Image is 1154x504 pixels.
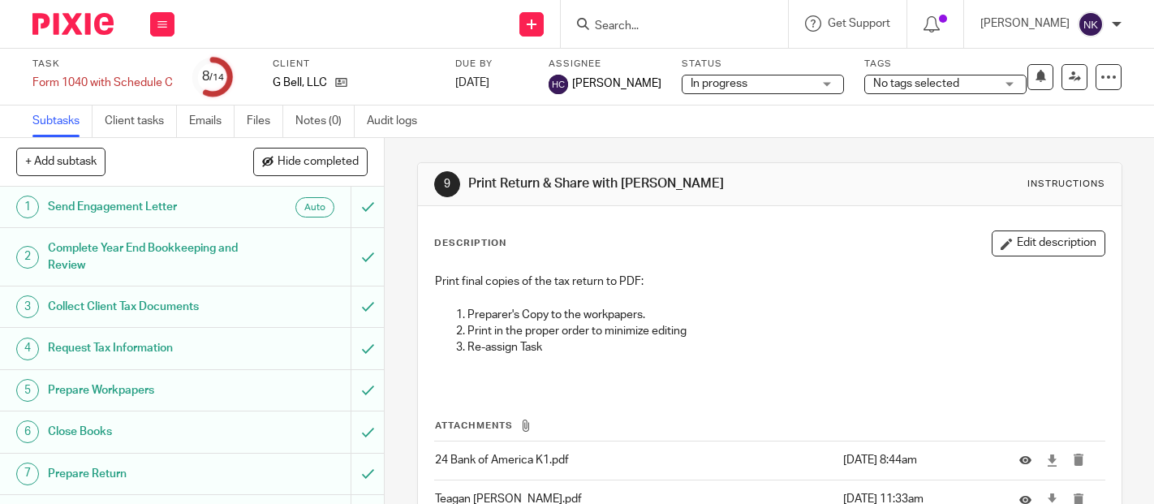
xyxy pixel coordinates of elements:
[367,106,429,137] a: Audit logs
[572,75,661,92] span: [PERSON_NAME]
[48,236,239,278] h1: Complete Year End Bookkeeping and Review
[273,75,327,91] p: G Bell, LLC
[455,58,528,71] label: Due by
[435,421,513,430] span: Attachments
[278,156,359,169] span: Hide completed
[16,379,39,402] div: 5
[434,237,506,250] p: Description
[873,78,959,89] span: No tags selected
[593,19,739,34] input: Search
[434,171,460,197] div: 9
[16,420,39,443] div: 6
[468,175,804,192] h1: Print Return & Share with [PERSON_NAME]
[549,75,568,94] img: svg%3E
[32,13,114,35] img: Pixie
[189,106,235,137] a: Emails
[435,452,834,468] p: 24 Bank of America K1.pdf
[48,420,239,444] h1: Close Books
[682,58,844,71] label: Status
[16,463,39,485] div: 7
[253,148,368,175] button: Hide completed
[455,77,489,88] span: [DATE]
[32,75,173,91] div: Form 1040 with Schedule C
[992,230,1105,256] button: Edit description
[980,15,1070,32] p: [PERSON_NAME]
[16,338,39,360] div: 4
[1078,11,1104,37] img: svg%3E
[209,73,224,82] small: /14
[295,197,334,218] div: Auto
[32,106,93,137] a: Subtasks
[48,336,239,360] h1: Request Tax Information
[16,148,105,175] button: + Add subtask
[295,106,355,137] a: Notes (0)
[467,307,1104,323] p: Preparer's Copy to the workpapers.
[1027,178,1105,191] div: Instructions
[467,339,1104,355] p: Re-assign Task
[273,58,435,71] label: Client
[16,295,39,318] div: 3
[32,58,173,71] label: Task
[202,67,224,86] div: 8
[16,246,39,269] div: 2
[105,106,177,137] a: Client tasks
[435,274,1104,290] p: Print final copies of the tax return to PDF:
[828,18,890,29] span: Get Support
[48,295,239,319] h1: Collect Client Tax Documents
[16,196,39,218] div: 1
[1046,452,1058,468] a: Download
[48,462,239,486] h1: Prepare Return
[864,58,1027,71] label: Tags
[48,378,239,403] h1: Prepare Workpapers
[48,195,239,219] h1: Send Engagement Letter
[247,106,283,137] a: Files
[549,58,661,71] label: Assignee
[467,323,1104,339] p: Print in the proper order to minimize editing
[843,452,995,468] p: [DATE] 8:44am
[691,78,747,89] span: In progress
